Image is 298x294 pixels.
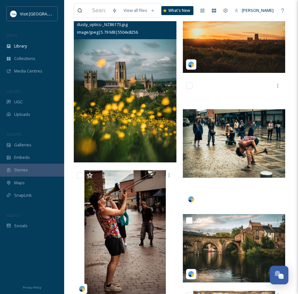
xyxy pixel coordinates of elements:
span: UGC [14,99,23,105]
span: Collections [14,56,35,62]
img: 1680077135441.jpeg [10,11,17,17]
span: Socials [14,223,28,229]
span: [PERSON_NAME] [242,7,274,13]
img: snapsea-logo.png [188,271,194,277]
span: Privacy Policy [23,285,41,290]
span: COLLECT [6,89,20,94]
img: snapsea-logo.png [79,286,85,292]
span: Embeds [14,154,30,160]
span: Media Centres [14,68,42,74]
img: dusty_optics-_NZ86173.jpg [74,8,176,162]
span: dusty_optics-_NZ86173.jpg [77,22,128,27]
a: What's New [161,6,193,15]
img: snapsea-logo.png [188,61,194,68]
span: MEDIA [6,33,18,38]
span: WIDGETS [6,132,21,137]
span: Maps [14,180,25,186]
img: snapsea-logo.png [188,196,194,203]
img: dusty_optics-17843891946535930.jpg [183,214,285,282]
a: Privacy Policy [23,283,41,291]
span: Visit [GEOGRAPHIC_DATA] [20,11,70,17]
img: dusty_optics-17858708748457925.jpg [183,79,285,208]
img: dusty_optics-1758052034229.jpg [183,8,285,73]
span: Stories [14,167,28,173]
span: Uploads [14,111,30,117]
span: image/jpeg | 5.79 MB | 5504 x 8256 [77,29,138,35]
button: Open Chat [270,266,288,284]
span: Library [14,43,27,49]
a: View all files [120,4,158,17]
input: Search your library [89,4,109,18]
a: [PERSON_NAME] [231,4,277,17]
span: Galleries [14,142,31,148]
span: SOCIALS [6,213,19,218]
span: SnapLink [14,192,32,198]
